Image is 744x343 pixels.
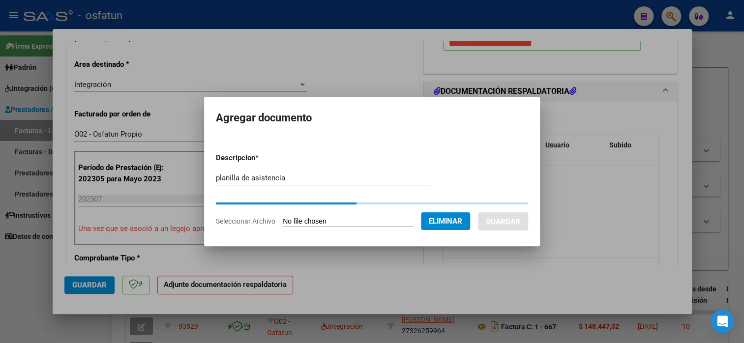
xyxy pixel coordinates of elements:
p: Descripcion [216,152,310,164]
div: Open Intercom Messenger [711,310,734,333]
span: Guardar [486,217,520,226]
button: Eliminar [421,212,470,230]
h2: Agregar documento [216,109,528,127]
span: Seleccionar Archivo [216,217,275,225]
span: Eliminar [429,217,462,226]
button: Guardar [478,212,528,230]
